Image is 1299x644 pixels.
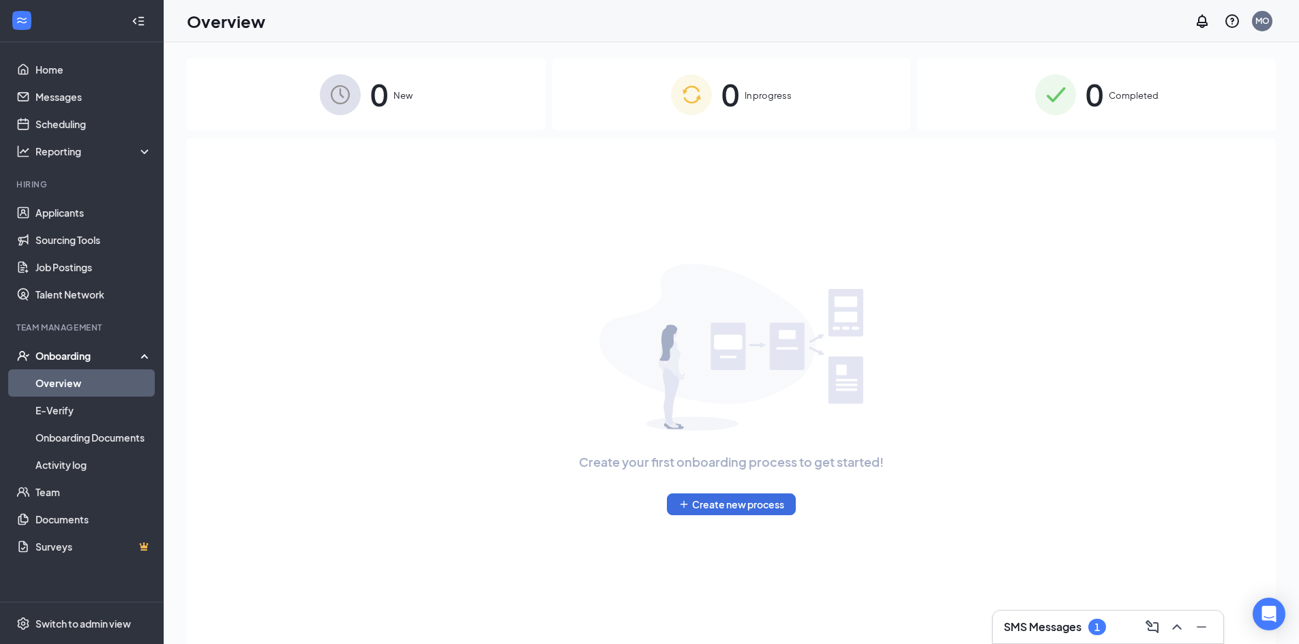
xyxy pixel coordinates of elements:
div: Team Management [16,322,149,333]
a: Documents [35,506,152,533]
svg: ComposeMessage [1144,619,1161,635]
a: Talent Network [35,281,152,308]
a: Overview [35,369,152,397]
button: ChevronUp [1166,616,1188,638]
svg: Analysis [16,144,30,158]
div: 1 [1094,622,1100,633]
span: 0 [721,71,739,118]
span: In progress [745,89,792,102]
a: Activity log [35,451,152,478]
h1: Overview [187,10,265,33]
svg: QuestionInfo [1224,13,1240,29]
span: 0 [370,71,388,118]
span: 0 [1086,71,1103,118]
div: Hiring [16,179,149,190]
div: Open Intercom Messenger [1253,598,1285,630]
a: Onboarding Documents [35,424,152,451]
span: Create your first onboarding process to get started! [579,453,884,472]
svg: Notifications [1194,13,1210,29]
div: Onboarding [35,349,140,363]
span: New [393,89,413,102]
button: PlusCreate new process [667,493,796,515]
svg: Minimize [1193,619,1210,635]
a: Messages [35,83,152,110]
a: Team [35,478,152,506]
svg: Plus [678,499,689,510]
svg: Collapse [132,14,145,28]
div: MO [1255,15,1270,27]
button: ComposeMessage [1141,616,1163,638]
a: SurveysCrown [35,533,152,560]
button: Minimize [1191,616,1212,638]
span: Completed [1109,89,1159,102]
a: Sourcing Tools [35,226,152,254]
svg: ChevronUp [1169,619,1185,635]
a: Applicants [35,199,152,226]
a: Home [35,56,152,83]
svg: WorkstreamLogo [15,14,29,27]
a: E-Verify [35,397,152,424]
div: Switch to admin view [35,617,131,630]
div: Reporting [35,144,153,158]
a: Scheduling [35,110,152,138]
svg: UserCheck [16,349,30,363]
h3: SMS Messages [1004,619,1081,634]
a: Job Postings [35,254,152,281]
svg: Settings [16,617,30,630]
